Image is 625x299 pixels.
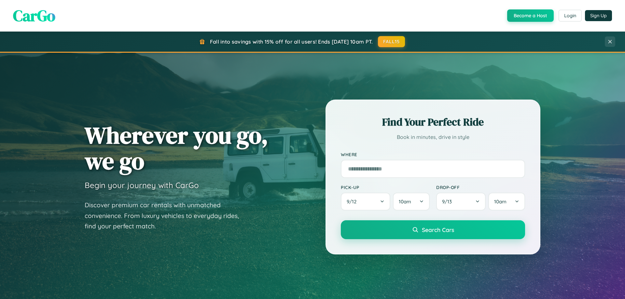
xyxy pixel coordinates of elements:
[85,180,199,190] h3: Begin your journey with CarGo
[393,193,430,211] button: 10am
[436,184,525,190] label: Drop-off
[341,115,525,129] h2: Find Your Perfect Ride
[341,184,430,190] label: Pick-up
[422,226,454,233] span: Search Cars
[494,198,507,205] span: 10am
[85,122,268,174] h1: Wherever you go, we go
[13,5,55,26] span: CarGo
[341,193,390,211] button: 9/12
[436,193,486,211] button: 9/13
[399,198,411,205] span: 10am
[378,36,405,47] button: FALL15
[210,38,373,45] span: Fall into savings with 15% off for all users! Ends [DATE] 10am PT.
[341,220,525,239] button: Search Cars
[85,200,247,232] p: Discover premium car rentals with unmatched convenience. From luxury vehicles to everyday rides, ...
[507,9,554,22] button: Become a Host
[341,132,525,142] p: Book in minutes, drive in style
[442,198,455,205] span: 9 / 13
[488,193,525,211] button: 10am
[347,198,360,205] span: 9 / 12
[341,152,525,157] label: Where
[585,10,612,21] button: Sign Up
[559,10,582,21] button: Login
